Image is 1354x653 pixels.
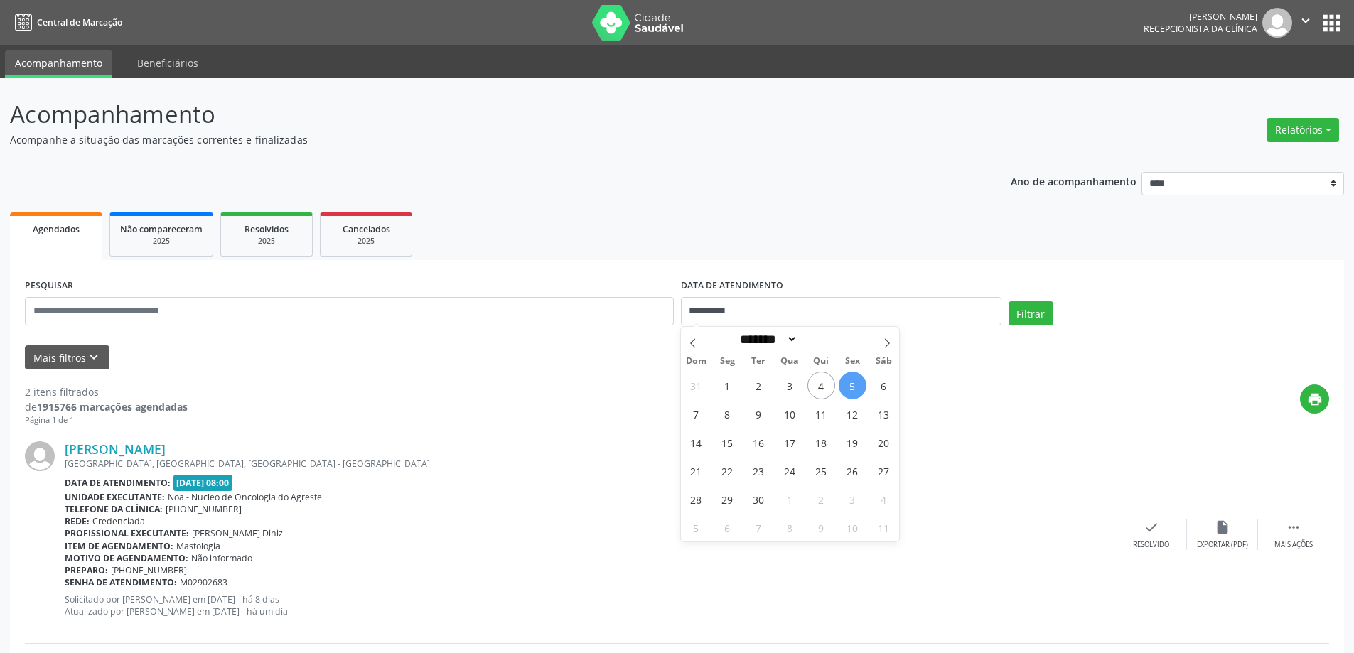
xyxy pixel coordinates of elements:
span: Qui [805,357,837,366]
span: Setembro 3, 2025 [776,372,804,399]
button: Mais filtroskeyboard_arrow_down [25,345,109,370]
span: Setembro 16, 2025 [745,428,773,456]
button: Relatórios [1267,118,1339,142]
span: Setembro 26, 2025 [839,457,866,485]
label: DATA DE ATENDIMENTO [681,275,783,297]
span: Dom [681,357,712,366]
span: Setembro 18, 2025 [807,428,835,456]
span: Setembro 7, 2025 [682,400,710,428]
select: Month [736,332,798,347]
a: Beneficiários [127,50,208,75]
span: Setembro 13, 2025 [870,400,898,428]
span: Setembro 24, 2025 [776,457,804,485]
span: Outubro 10, 2025 [839,514,866,541]
span: Sex [837,357,868,366]
span: Qua [774,357,805,366]
span: Setembro 1, 2025 [714,372,741,399]
div: de [25,399,188,414]
span: Outubro 5, 2025 [682,514,710,541]
span: Setembro 23, 2025 [745,457,773,485]
span: Central de Marcação [37,16,122,28]
span: Outubro 3, 2025 [839,485,866,513]
a: [PERSON_NAME] [65,441,166,457]
span: Setembro 10, 2025 [776,400,804,428]
span: Setembro 21, 2025 [682,457,710,485]
span: Setembro 9, 2025 [745,400,773,428]
i:  [1298,13,1313,28]
span: Setembro 12, 2025 [839,400,866,428]
p: Acompanhe a situação das marcações correntes e finalizadas [10,132,944,147]
span: Setembro 8, 2025 [714,400,741,428]
i: keyboard_arrow_down [86,350,102,365]
a: Central de Marcação [10,11,122,34]
span: Recepcionista da clínica [1144,23,1257,35]
b: Rede: [65,515,90,527]
span: Outubro 2, 2025 [807,485,835,513]
i:  [1286,519,1301,535]
strong: 1915766 marcações agendadas [37,400,188,414]
span: Setembro 29, 2025 [714,485,741,513]
i: insert_drive_file [1215,519,1230,535]
span: Setembro 2, 2025 [745,372,773,399]
span: Setembro 5, 2025 [839,372,866,399]
span: Setembro 17, 2025 [776,428,804,456]
b: Senha de atendimento: [65,576,177,588]
span: Sáb [868,357,899,366]
div: 2 itens filtrados [25,384,188,399]
span: M02902683 [180,576,227,588]
input: Year [797,332,844,347]
b: Data de atendimento: [65,477,171,489]
button:  [1292,8,1319,38]
b: Motivo de agendamento: [65,552,188,564]
span: Setembro 14, 2025 [682,428,710,456]
span: Outubro 7, 2025 [745,514,773,541]
span: [PHONE_NUMBER] [166,503,242,515]
div: Exportar (PDF) [1197,540,1248,550]
div: 2025 [120,236,203,247]
span: Setembro 20, 2025 [870,428,898,456]
span: Cancelados [343,223,390,235]
span: Outubro 4, 2025 [870,485,898,513]
span: Seg [711,357,743,366]
span: [PHONE_NUMBER] [111,564,187,576]
i: check [1144,519,1159,535]
span: Credenciada [92,515,145,527]
span: [PERSON_NAME] Diniz [192,527,283,539]
span: Agosto 31, 2025 [682,372,710,399]
div: Mais ações [1274,540,1313,550]
span: Outubro 9, 2025 [807,514,835,541]
span: Setembro 28, 2025 [682,485,710,513]
span: [DATE] 08:00 [173,475,233,491]
button: apps [1319,11,1344,36]
span: Setembro 27, 2025 [870,457,898,485]
span: Resolvidos [245,223,289,235]
span: Não informado [191,552,252,564]
span: Outubro 1, 2025 [776,485,804,513]
span: Setembro 30, 2025 [745,485,773,513]
span: Outubro 6, 2025 [714,514,741,541]
img: img [1262,8,1292,38]
span: Setembro 11, 2025 [807,400,835,428]
span: Setembro 25, 2025 [807,457,835,485]
button: Filtrar [1009,301,1053,325]
b: Preparo: [65,564,108,576]
img: img [25,441,55,471]
div: Resolvido [1133,540,1169,550]
b: Telefone da clínica: [65,503,163,515]
span: Ter [743,357,774,366]
p: Solicitado por [PERSON_NAME] em [DATE] - há 8 dias Atualizado por [PERSON_NAME] em [DATE] - há um... [65,593,1116,617]
label: PESQUISAR [25,275,73,297]
div: [GEOGRAPHIC_DATA], [GEOGRAPHIC_DATA], [GEOGRAPHIC_DATA] - [GEOGRAPHIC_DATA] [65,458,1116,470]
span: Outubro 8, 2025 [776,514,804,541]
span: Setembro 15, 2025 [714,428,741,456]
b: Profissional executante: [65,527,189,539]
span: Mastologia [176,540,220,552]
span: Setembro 6, 2025 [870,372,898,399]
a: Acompanhamento [5,50,112,78]
div: Página 1 de 1 [25,414,188,426]
span: Noa - Nucleo de Oncologia do Agreste [168,491,322,503]
span: Agendados [33,223,80,235]
span: Setembro 4, 2025 [807,372,835,399]
span: Outubro 11, 2025 [870,514,898,541]
div: [PERSON_NAME] [1144,11,1257,23]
